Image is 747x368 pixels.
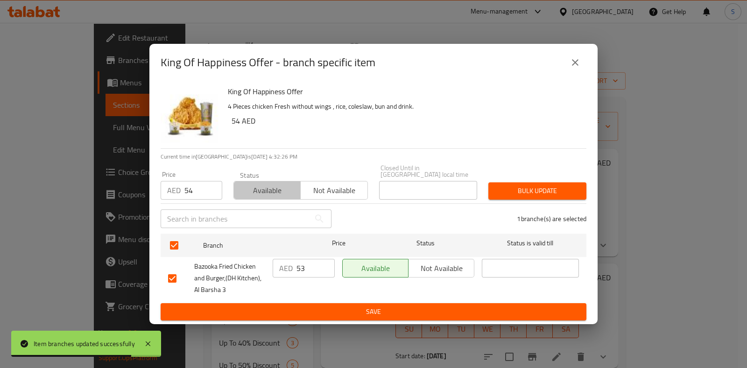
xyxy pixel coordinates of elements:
[184,181,222,200] input: Please enter price
[482,237,579,249] span: Status is valid till
[346,262,405,275] span: Available
[304,184,364,197] span: Not available
[203,240,300,251] span: Branch
[496,185,579,197] span: Bulk update
[517,214,586,223] p: 1 branche(s) are selected
[34,339,135,349] div: Item branches updated successfully
[308,237,370,249] span: Price
[342,259,409,278] button: Available
[279,263,293,274] p: AED
[300,181,367,200] button: Not available
[232,114,579,127] h6: 54 AED
[167,185,181,196] p: AED
[238,184,297,197] span: Available
[161,209,310,228] input: Search in branches
[161,55,375,70] h2: King Of Happiness Offer - branch specific item
[168,306,579,318] span: Save
[228,85,579,98] h6: King Of Happiness Offer
[228,101,579,112] p: 4 Pieces chicken Fresh without wings , rice, coleslaw, bun and drink.
[412,262,471,275] span: Not available
[161,153,586,161] p: Current time in [GEOGRAPHIC_DATA] is [DATE] 4:32:26 PM
[161,303,586,320] button: Save
[488,182,586,200] button: Bulk update
[564,51,586,74] button: close
[377,237,474,249] span: Status
[408,259,474,278] button: Not available
[296,259,335,278] input: Please enter price
[233,181,301,200] button: Available
[161,85,220,145] img: King Of Happiness Offer
[194,261,265,296] span: Bazooka Fried Chicken and Burger,(DH Kitchen), Al Barsha 3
